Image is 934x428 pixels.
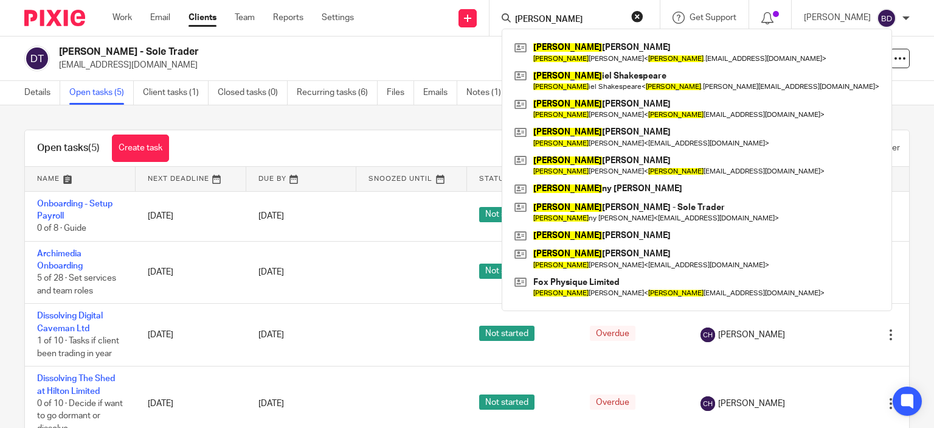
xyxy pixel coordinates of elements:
[423,81,457,105] a: Emails
[590,395,635,410] span: Overdue
[479,395,534,410] span: Not started
[700,328,715,342] img: svg%3E
[479,175,510,182] span: Status
[37,374,115,395] a: Dissolving The Shed at Hilton Limited
[479,264,534,279] span: Not started
[24,81,60,105] a: Details
[136,191,246,241] td: [DATE]
[273,12,303,24] a: Reports
[24,46,50,71] img: svg%3E
[218,81,288,105] a: Closed tasks (0)
[189,12,216,24] a: Clients
[24,10,85,26] img: Pixie
[258,399,284,408] span: [DATE]
[479,326,534,341] span: Not started
[112,12,132,24] a: Work
[690,13,736,22] span: Get Support
[37,312,103,332] a: Dissolving Digital Caveman Ltd
[718,329,785,341] span: [PERSON_NAME]
[59,59,744,71] p: [EMAIL_ADDRESS][DOMAIN_NAME]
[37,275,116,296] span: 5 of 28 · Set services and team roles
[466,81,511,105] a: Notes (1)
[37,250,83,270] a: Archimedia Onboarding
[877,9,896,28] img: svg%3E
[69,81,134,105] a: Open tasks (5)
[322,12,354,24] a: Settings
[700,396,715,411] img: svg%3E
[59,46,607,58] h2: [PERSON_NAME] - Sole Trader
[514,15,623,26] input: Search
[88,143,100,153] span: (5)
[235,12,255,24] a: Team
[37,337,119,358] span: 1 of 10 · Tasks if client been trading in year
[136,304,246,367] td: [DATE]
[387,81,414,105] a: Files
[718,398,785,410] span: [PERSON_NAME]
[136,241,246,304] td: [DATE]
[112,135,169,162] a: Create task
[368,175,432,182] span: Snoozed Until
[804,12,871,24] p: [PERSON_NAME]
[297,81,378,105] a: Recurring tasks (6)
[479,207,534,222] span: Not started
[37,224,86,233] span: 0 of 8 · Guide
[37,142,100,155] h1: Open tasks
[590,326,635,341] span: Overdue
[258,212,284,220] span: [DATE]
[631,10,643,23] button: Clear
[258,268,284,277] span: [DATE]
[143,81,209,105] a: Client tasks (1)
[150,12,170,24] a: Email
[258,331,284,339] span: [DATE]
[37,200,112,220] a: Onboarding - Setup Payroll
